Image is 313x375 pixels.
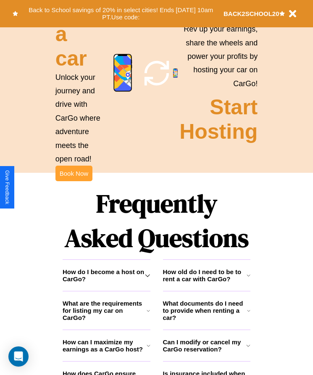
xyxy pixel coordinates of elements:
[163,268,247,283] h3: How old do I need to be to rent a car with CarGo?
[4,170,10,204] div: Give Feedback
[113,54,132,92] img: phone
[63,182,250,259] h1: Frequently Asked Questions
[179,22,258,90] p: Rev up your earnings, share the wheels and power your profits by hosting your car on CarGo!
[173,69,178,78] img: phone
[55,166,92,181] button: Book Now
[179,95,258,144] h2: Start Hosting
[18,4,224,23] button: Back to School savings of 20% in select cities! Ends [DATE] 10am PT.Use code:
[63,268,145,283] h3: How do I become a host on CarGo?
[163,300,247,321] h3: What documents do I need to provide when renting a car?
[55,71,104,166] p: Unlock your journey and drive with CarGo where adventure meets the open road!
[63,300,147,321] h3: What are the requirements for listing my car on CarGo?
[63,338,147,353] h3: How can I maximize my earnings as a CarGo host?
[8,346,29,367] div: Open Intercom Messenger
[163,338,247,353] h3: Can I modify or cancel my CarGo reservation?
[224,10,279,17] b: BACK2SCHOOL20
